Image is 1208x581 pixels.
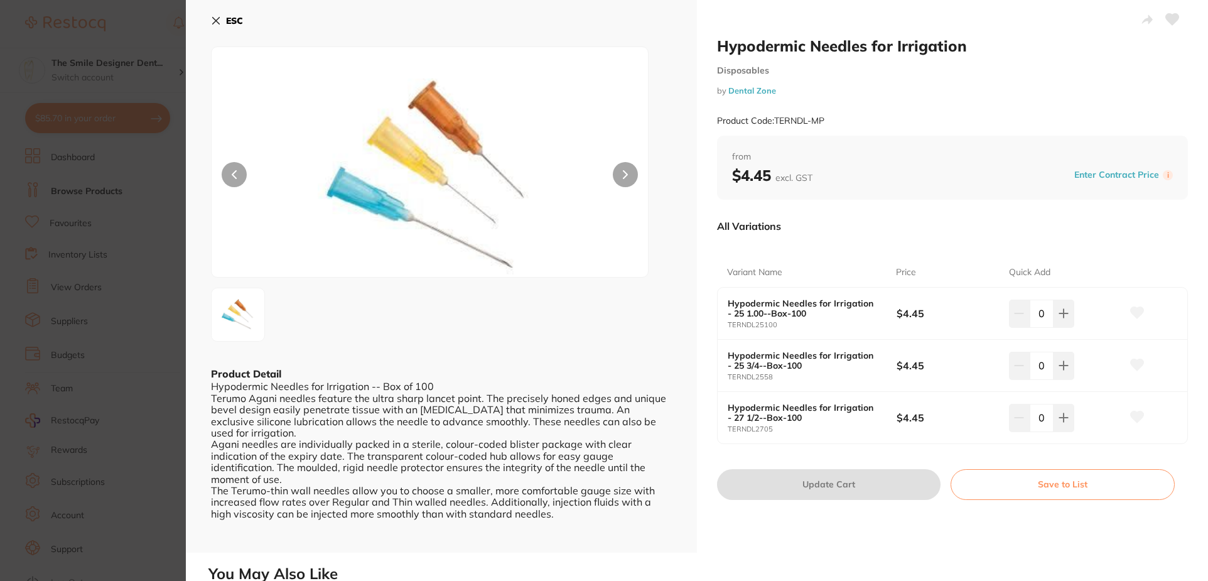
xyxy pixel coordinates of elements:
span: from [732,151,1173,163]
b: $4.45 [732,166,812,185]
small: TERNDL2558 [728,373,897,381]
b: Hypodermic Needles for Irrigation - 25 1.00--Box-100 [728,298,880,318]
small: TERNDL2705 [728,425,897,433]
b: Hypodermic Needles for Irrigation - 25 3/4--Box-100 [728,350,880,371]
b: Product Detail [211,367,281,380]
small: Disposables [717,65,1188,76]
b: $4.45 [897,411,998,425]
span: excl. GST [775,172,812,183]
button: Save to List [951,469,1175,499]
small: Product Code: TERNDL-MP [717,116,824,126]
img: anBn [215,294,261,335]
b: $4.45 [897,307,998,320]
img: anBn [299,79,561,277]
button: ESC [211,10,243,31]
small: TERNDL25100 [728,321,897,329]
b: ESC [226,15,243,26]
div: Hypodermic Needles for Irrigation -- Box of 100 Terumo Agani needles feature the ultra sharp lanc... [211,381,672,542]
p: All Variations [717,220,781,232]
label: i [1163,170,1173,180]
a: Dental Zone [728,85,776,95]
b: Hypodermic Needles for Irrigation - 27 1/2--Box-100 [728,403,880,423]
h2: Hypodermic Needles for Irrigation [717,36,1188,55]
button: Enter Contract Price [1070,169,1163,181]
p: Variant Name [727,266,782,279]
b: $4.45 [897,359,998,372]
button: Update Cart [717,469,941,499]
small: by [717,86,1188,95]
p: Quick Add [1009,266,1050,279]
p: Price [896,266,916,279]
